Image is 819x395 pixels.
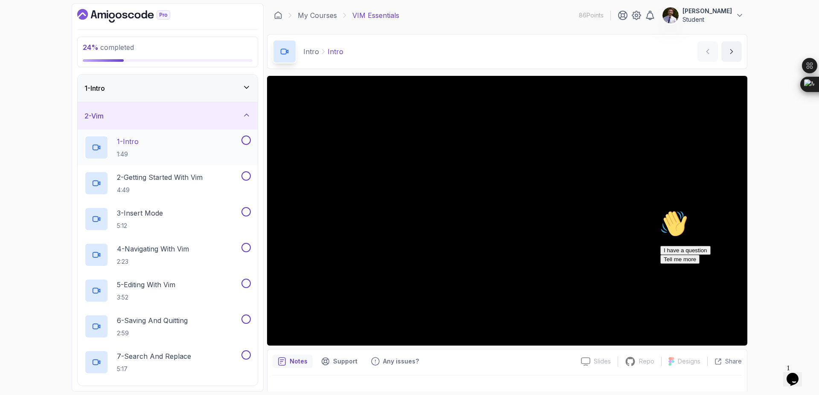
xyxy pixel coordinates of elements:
iframe: 1 - Intro [267,76,747,346]
button: Share [707,357,742,366]
iframe: chat widget [783,361,810,386]
p: 4 - Navigating With Vim [117,244,189,254]
p: 2:23 [117,257,189,266]
button: Tell me more [3,48,43,57]
div: 👋Hi! How can we help?I have a questionTell me more [3,3,157,57]
h3: 2 - Vim [84,111,104,121]
span: 24 % [83,43,99,52]
p: 2:59 [117,329,188,337]
button: user profile image[PERSON_NAME]Student [662,7,744,24]
button: 4-Navigating With Vim2:23 [84,243,251,267]
p: 3 - Insert Mode [117,208,163,218]
p: Slides [594,357,611,366]
button: 1-Intro [78,75,258,102]
span: completed [83,43,134,52]
p: 6 - Saving And Quitting [117,315,188,326]
p: Repo [639,357,654,366]
iframe: chat widget [657,207,810,357]
p: Student [682,15,732,24]
p: 7 - Search And Replace [117,351,191,361]
button: previous content [697,41,718,62]
p: Intro [303,46,319,57]
button: Support button [316,355,363,368]
p: VIM Essentials [352,10,399,20]
p: Designs [678,357,700,366]
button: Feedback button [366,355,424,368]
p: 86 Points [579,11,604,20]
p: Share [725,357,742,366]
p: 2 - Getting Started With Vim [117,172,203,182]
button: 7-Search And Replace5:17 [84,350,251,374]
button: notes button [273,355,313,368]
p: 4:49 [117,186,203,194]
p: 5:12 [117,222,163,230]
p: 3:52 [117,293,175,302]
button: 6-Saving And Quitting2:59 [84,314,251,338]
a: Dashboard [274,11,282,20]
button: next content [721,41,742,62]
p: 5 - Editing With Vim [117,280,175,290]
button: 5-Editing With Vim3:52 [84,279,251,303]
span: Hi! How can we help? [3,26,84,32]
img: :wave: [3,3,31,31]
p: Intro [328,46,343,57]
p: Any issues? [383,357,419,366]
p: Notes [290,357,308,366]
button: 2-Vim [78,102,258,130]
button: 2-Getting Started With Vim4:49 [84,171,251,195]
a: Dashboard [77,9,190,23]
p: 1 - Intro [117,136,139,147]
button: 3-Insert Mode5:12 [84,207,251,231]
a: My Courses [298,10,337,20]
img: user profile image [662,7,679,23]
h3: 1 - Intro [84,83,105,93]
p: [PERSON_NAME] [682,7,732,15]
p: Support [333,357,357,366]
button: 1-Intro1:49 [84,136,251,159]
p: 5:17 [117,365,191,373]
button: I have a question [3,39,54,48]
p: 1:49 [117,150,139,159]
